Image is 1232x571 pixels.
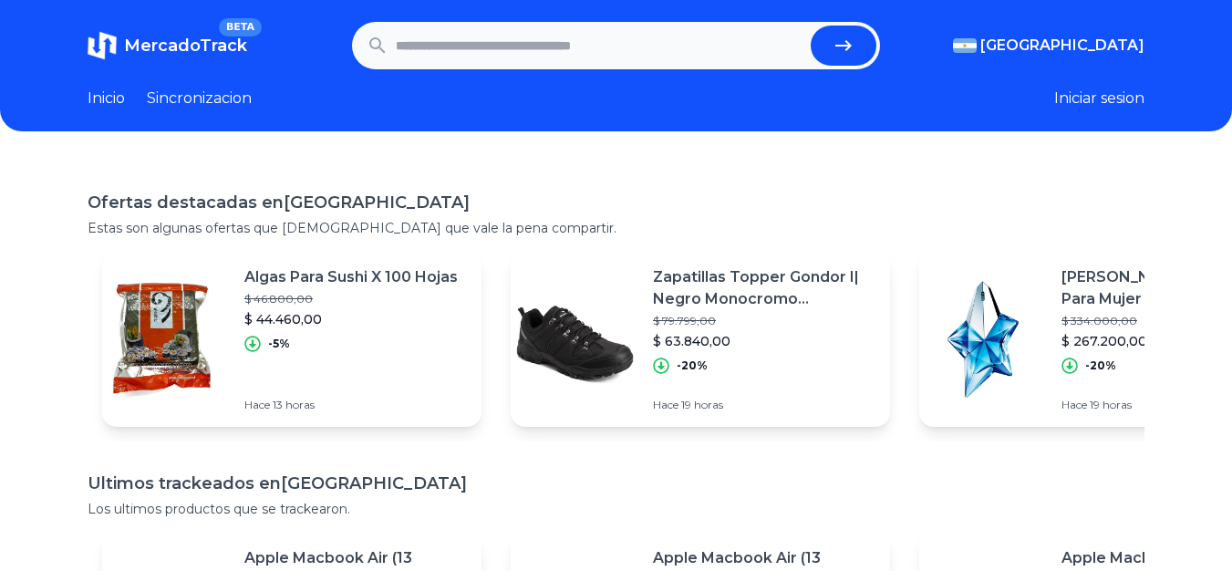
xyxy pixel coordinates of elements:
p: -20% [1085,358,1116,373]
a: Featured imageAlgas Para Sushi X 100 Hojas$ 46.800,00$ 44.460,00-5%Hace 13 horas [102,252,481,427]
span: BETA [219,18,262,36]
span: MercadoTrack [124,36,247,56]
p: -5% [268,337,290,351]
a: Sincronizacion [147,88,252,109]
p: $ 79.799,00 [653,314,875,328]
p: -20% [677,358,708,373]
img: MercadoTrack [88,31,117,60]
h1: Ultimos trackeados en [GEOGRAPHIC_DATA] [88,471,1144,496]
img: Featured image [511,275,638,403]
p: Algas Para Sushi X 100 Hojas [244,266,458,288]
a: MercadoTrackBETA [88,31,247,60]
h1: Ofertas destacadas en [GEOGRAPHIC_DATA] [88,190,1144,215]
img: Featured image [102,275,230,403]
p: Hace 13 horas [244,398,458,412]
button: [GEOGRAPHIC_DATA] [953,35,1144,57]
button: Iniciar sesion [1054,88,1144,109]
p: Hace 19 horas [653,398,875,412]
p: Los ultimos productos que se trackearon. [88,500,1144,518]
a: Inicio [88,88,125,109]
p: $ 46.800,00 [244,292,458,306]
p: $ 44.460,00 [244,310,458,328]
img: Argentina [953,38,977,53]
span: [GEOGRAPHIC_DATA] [980,35,1144,57]
p: Zapatillas Topper Gondor I| Negro Monocromo Entresuela Eva [653,266,875,310]
p: $ 63.840,00 [653,332,875,350]
a: Featured imageZapatillas Topper Gondor I| Negro Monocromo Entresuela Eva$ 79.799,00$ 63.840,00-20... [511,252,890,427]
p: Estas son algunas ofertas que [DEMOGRAPHIC_DATA] que vale la pena compartir. [88,219,1144,237]
img: Featured image [919,275,1047,403]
